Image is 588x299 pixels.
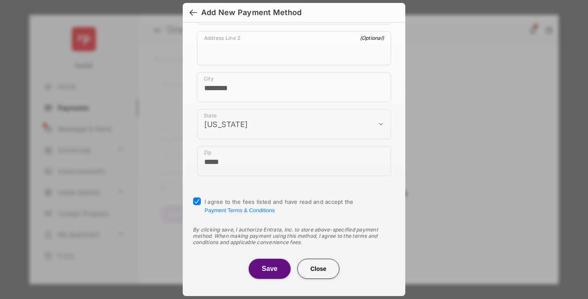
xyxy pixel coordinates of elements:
div: payment_method_screening[postal_addresses][postalCode] [197,146,391,176]
div: By clicking save, I authorize Entrata, Inc. to store above-specified payment method. When making ... [193,226,395,245]
button: I agree to the fees listed and have read and accept the [205,207,275,213]
div: Add New Payment Method [201,8,302,17]
span: I agree to the fees listed and have read and accept the [205,198,354,213]
div: payment_method_screening[postal_addresses][addressLine2] [197,31,391,65]
div: payment_method_screening[postal_addresses][locality] [197,72,391,102]
button: Save [249,259,291,279]
button: Close [297,259,339,279]
div: payment_method_screening[postal_addresses][administrativeArea] [197,109,391,139]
